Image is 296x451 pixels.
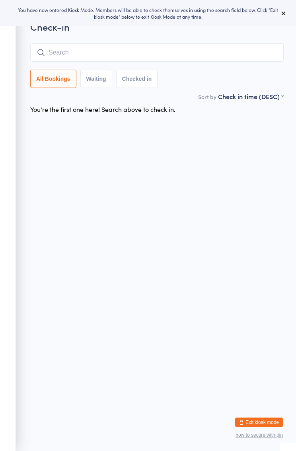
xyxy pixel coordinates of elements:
button: All Bookings [30,70,76,88]
div: Check in time (DESC) [218,92,284,101]
button: Waiting [80,70,112,88]
div: You're the first one here! Search above to check in. [30,105,175,113]
input: Search [30,43,284,62]
h2: Check-in [30,20,284,33]
button: how to secure with pin [236,432,283,438]
div: You have now entered Kiosk Mode. Members will be able to check themselves in using the search fie... [13,6,283,20]
button: Exit kiosk mode [235,418,283,427]
label: Sort by [198,93,216,101]
button: Checked in [116,70,158,88]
